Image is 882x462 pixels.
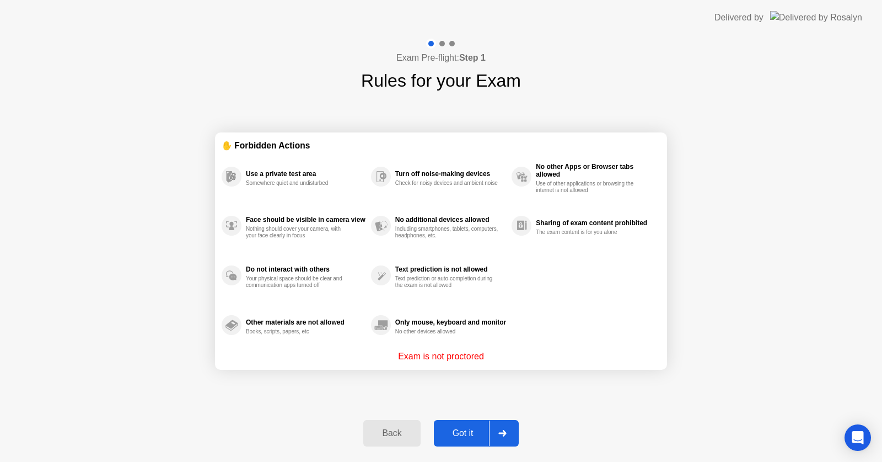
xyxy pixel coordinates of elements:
div: No other devices allowed [395,328,499,335]
div: Use of other applications or browsing the internet is not allowed [536,180,640,194]
div: Delivered by [714,11,763,24]
div: The exam content is for you alone [536,229,640,236]
div: Your physical space should be clear and communication apps turned off [246,275,350,289]
div: No other Apps or Browser tabs allowed [536,163,655,178]
div: Face should be visible in camera view [246,216,365,224]
p: Exam is not proctored [398,350,484,363]
div: Back [367,428,417,438]
img: Delivered by Rosalyn [770,11,862,24]
div: Open Intercom Messenger [845,424,871,451]
div: Got it [437,428,489,438]
div: Sharing of exam content prohibited [536,219,655,227]
div: Nothing should cover your camera, with your face clearly in focus [246,226,350,239]
div: Use a private test area [246,170,365,178]
b: Step 1 [459,53,486,62]
div: Including smartphones, tablets, computers, headphones, etc. [395,226,499,239]
h4: Exam Pre-flight: [396,51,486,65]
div: Somewhere quiet and undisturbed [246,180,350,187]
div: Other materials are not allowed [246,318,365,326]
div: ✋ Forbidden Actions [222,139,660,152]
div: Do not interact with others [246,265,365,273]
div: Only mouse, keyboard and monitor [395,318,506,326]
div: Books, scripts, papers, etc [246,328,350,335]
div: Text prediction or auto-completion during the exam is not allowed [395,275,499,289]
div: Text prediction is not allowed [395,265,506,273]
div: Turn off noise-making devices [395,170,506,178]
div: No additional devices allowed [395,216,506,224]
h1: Rules for your Exam [361,67,521,94]
button: Back [363,420,420,447]
button: Got it [434,420,519,447]
div: Check for noisy devices and ambient noise [395,180,499,187]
